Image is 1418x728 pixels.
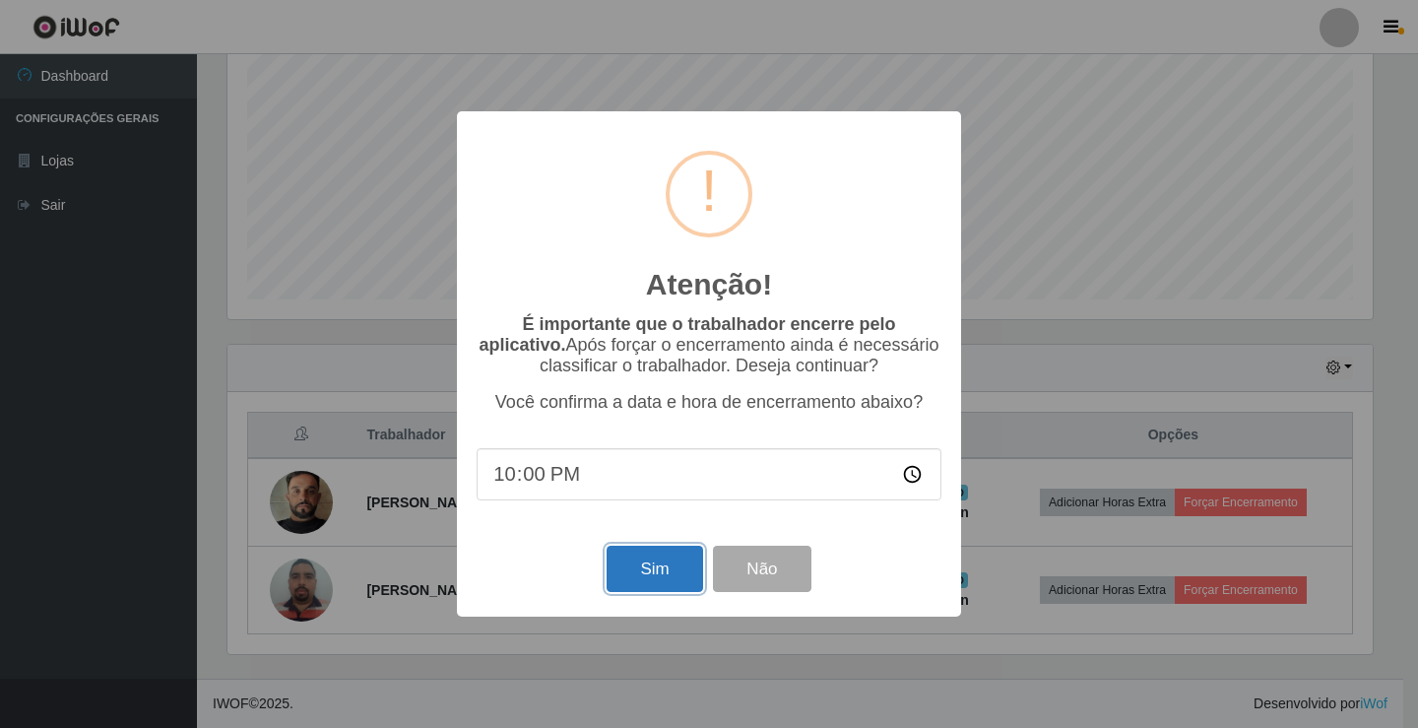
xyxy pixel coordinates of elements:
h2: Atenção! [646,267,772,302]
button: Não [713,546,810,592]
p: Após forçar o encerramento ainda é necessário classificar o trabalhador. Deseja continuar? [477,314,941,376]
p: Você confirma a data e hora de encerramento abaixo? [477,392,941,413]
button: Sim [607,546,702,592]
b: É importante que o trabalhador encerre pelo aplicativo. [479,314,895,355]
